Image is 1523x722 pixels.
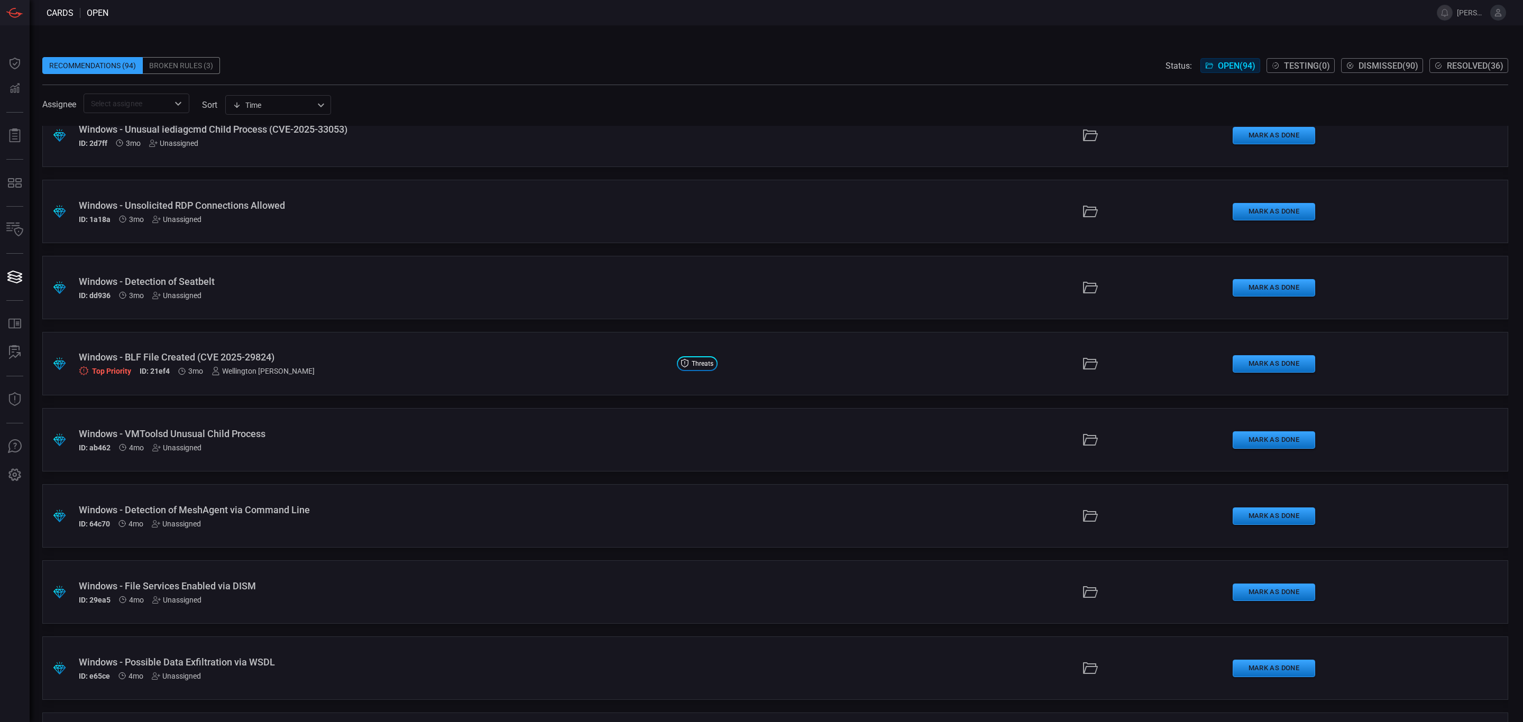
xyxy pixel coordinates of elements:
[42,57,143,74] div: Recommendations (94)
[79,215,111,224] h5: ID: 1a18a
[1359,61,1418,71] span: Dismissed ( 90 )
[79,596,111,604] h5: ID: 29ea5
[87,97,169,110] input: Select assignee
[79,428,668,439] div: Windows - VMToolsd Unusual Child Process
[140,367,170,376] h5: ID: 21ef4
[1233,279,1315,297] button: Mark as Done
[79,291,111,300] h5: ID: dd936
[1341,58,1423,73] button: Dismissed(90)
[79,139,107,147] h5: ID: 2d7ff
[2,76,27,101] button: Detections
[152,596,201,604] div: Unassigned
[692,360,713,367] span: Threats
[1233,127,1315,144] button: Mark as Done
[2,434,27,459] button: Ask Us A Question
[79,520,110,528] h5: ID: 64c70
[152,291,201,300] div: Unassigned
[2,123,27,149] button: Reports
[129,215,144,224] span: Jun 10, 2025 1:50 PM
[79,366,131,376] div: Top Priority
[79,200,668,211] div: Windows - Unsolicited RDP Connections Allowed
[129,596,144,604] span: May 20, 2025 6:30 AM
[202,100,217,110] label: sort
[143,57,220,74] div: Broken Rules (3)
[79,276,668,287] div: Windows - Detection of Seatbelt
[1233,584,1315,601] button: Mark as Done
[1200,58,1260,73] button: Open(94)
[79,124,668,135] div: Windows - Unusual iediagcmd Child Process (CVE-2025-33053)
[79,656,668,668] div: Windows - Possible Data Exfiltration via WSDL
[42,99,76,109] span: Assignee
[1218,61,1255,71] span: Open ( 94 )
[171,96,186,111] button: Open
[2,264,27,290] button: Cards
[1447,61,1503,71] span: Resolved ( 36 )
[1267,58,1335,73] button: Testing(0)
[2,311,27,337] button: Rule Catalog
[79,672,110,680] h5: ID: e65ce
[152,215,201,224] div: Unassigned
[79,504,668,515] div: Windows - Detection of MeshAgent via Command Line
[212,367,315,375] div: Wellington [PERSON_NAME]
[1233,507,1315,525] button: Mark as Done
[129,291,144,300] span: Jun 10, 2025 1:50 PM
[129,520,143,528] span: May 27, 2025 9:28 AM
[79,580,668,591] div: Windows - File Services Enabled via DISM
[188,367,203,375] span: Jun 01, 2025 8:52 AM
[2,217,27,243] button: Inventory
[152,520,201,528] div: Unassigned
[129,672,143,680] span: May 20, 2025 6:28 AM
[1233,203,1315,220] button: Mark as Done
[79,351,668,363] div: Windows - BLF File Created (CVE 2025-29824)
[2,462,27,488] button: Preferences
[47,8,74,18] span: Cards
[1233,431,1315,449] button: Mark as Done
[233,100,314,110] div: Time
[79,443,111,452] h5: ID: ab462
[87,8,108,18] span: open
[152,672,201,680] div: Unassigned
[1284,61,1330,71] span: Testing ( 0 )
[2,170,27,196] button: MITRE - Detection Posture
[1233,660,1315,677] button: Mark as Done
[1166,61,1192,71] span: Status:
[2,51,27,76] button: Dashboard
[149,139,198,147] div: Unassigned
[2,387,27,412] button: Threat Intelligence
[1457,8,1486,17] span: [PERSON_NAME][EMAIL_ADDRESS][DOMAIN_NAME]
[1429,58,1508,73] button: Resolved(36)
[152,443,201,452] div: Unassigned
[1233,355,1315,373] button: Mark as Done
[2,340,27,365] button: ALERT ANALYSIS
[129,443,144,452] span: May 27, 2025 9:31 AM
[126,139,141,147] span: Jun 15, 2025 6:03 AM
